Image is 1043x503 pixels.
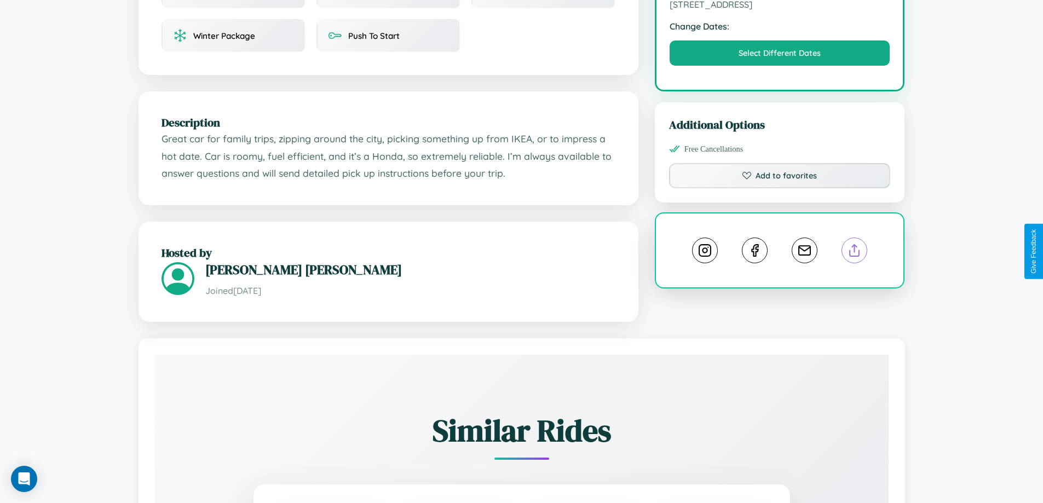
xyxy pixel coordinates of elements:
span: Push To Start [348,31,400,41]
h3: [PERSON_NAME] [PERSON_NAME] [205,261,615,279]
h2: Hosted by [162,245,615,261]
span: Winter Package [193,31,255,41]
h2: Similar Rides [193,409,850,452]
button: Add to favorites [669,163,891,188]
p: Joined [DATE] [205,283,615,299]
div: Give Feedback [1030,229,1038,274]
button: Select Different Dates [670,41,890,66]
p: Great car for family trips, zipping around the city, picking something up from IKEA, or to impres... [162,130,615,182]
h3: Additional Options [669,117,891,132]
span: Free Cancellations [684,144,744,154]
h2: Description [162,114,615,130]
strong: Change Dates: [670,21,890,32]
div: Open Intercom Messenger [11,466,37,492]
